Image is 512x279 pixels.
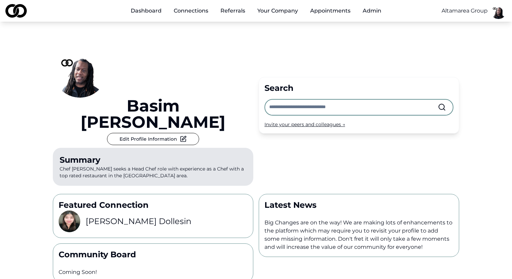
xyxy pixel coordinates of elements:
p: Latest News [264,200,453,211]
img: fc566690-cf65-45d8-a465-1d4f683599e2-basimCC1-profile_picture.png [53,43,107,98]
img: c5a994b8-1df4-4c55-a0c5-fff68abd3c00-Kim%20Headshot-profile_picture.jpg [59,211,80,232]
a: Basim [PERSON_NAME] [53,98,253,130]
a: Referrals [215,4,251,18]
p: Featured Connection [59,200,248,211]
p: Big Changes are on the way! We are making lots of enhancements to the platform which may require ... [264,219,453,251]
img: logo [5,4,27,18]
p: Coming Soon! [59,268,248,276]
button: Your Company [252,4,303,18]
h3: [PERSON_NAME] Dollesin [86,216,191,227]
div: Summary [60,155,247,165]
nav: Main [125,4,387,18]
div: Search [264,83,453,94]
a: Connections [168,4,214,18]
a: Appointments [305,4,356,18]
img: fc566690-cf65-45d8-a465-1d4f683599e2-basimCC1-profile_picture.png [490,3,507,19]
a: Dashboard [125,4,167,18]
button: Altamarea Group [442,7,488,15]
button: Admin [357,4,387,18]
p: Chef [PERSON_NAME] seeks a Head Chef role with experience as a Chef with a top rated restaurant i... [53,148,253,186]
button: Edit Profile Information [107,133,199,145]
div: Invite your peers and colleagues → [264,121,453,128]
p: Community Board [59,249,248,260]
